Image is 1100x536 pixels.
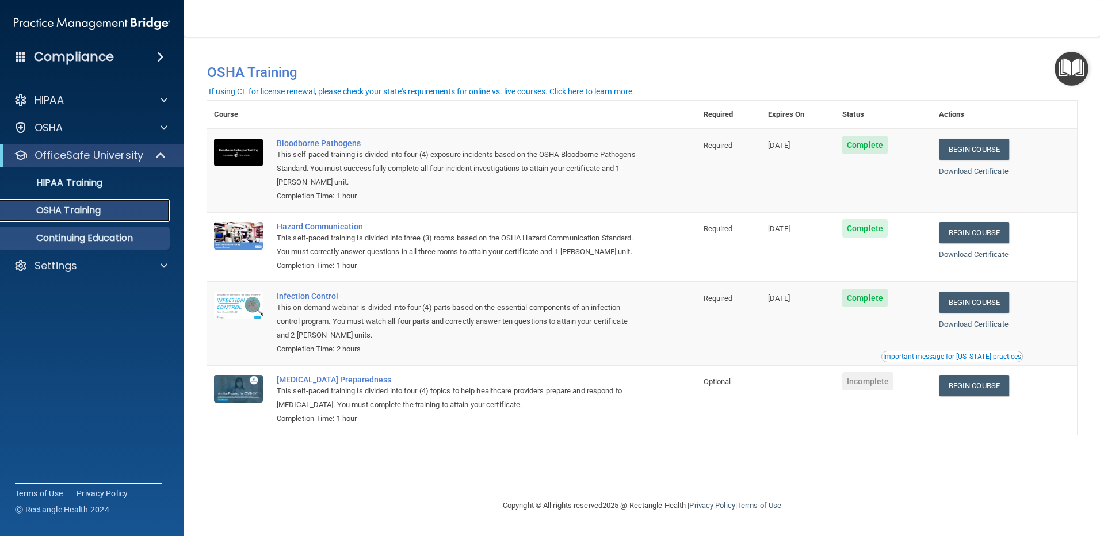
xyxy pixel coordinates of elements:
span: Complete [842,289,888,307]
div: Completion Time: 1 hour [277,259,639,273]
a: Begin Course [939,222,1009,243]
div: Completion Time: 1 hour [277,189,639,203]
button: Read this if you are a dental practitioner in the state of CA [881,351,1023,362]
a: Terms of Use [15,488,63,499]
button: If using CE for license renewal, please check your state's requirements for online vs. live cours... [207,86,636,97]
div: This self-paced training is divided into four (4) exposure incidents based on the OSHA Bloodborne... [277,148,639,189]
div: This self-paced training is divided into three (3) rooms based on the OSHA Hazard Communication S... [277,231,639,259]
a: Download Certificate [939,167,1009,175]
span: Required [704,294,733,303]
a: Begin Course [939,292,1009,313]
div: This on-demand webinar is divided into four (4) parts based on the essential components of an inf... [277,301,639,342]
span: Complete [842,136,888,154]
a: Download Certificate [939,250,1009,259]
span: [DATE] [768,224,790,233]
p: Settings [35,259,77,273]
div: Important message for [US_STATE] practices [883,353,1021,360]
p: OSHA Training [7,205,101,216]
a: Hazard Communication [277,222,639,231]
img: PMB logo [14,12,170,35]
div: If using CE for license renewal, please check your state's requirements for online vs. live cours... [209,87,635,95]
div: This self-paced training is divided into four (4) topics to help healthcare providers prepare and... [277,384,639,412]
h4: Compliance [34,49,114,65]
th: Expires On [761,101,835,129]
div: Completion Time: 2 hours [277,342,639,356]
a: Terms of Use [737,501,781,510]
span: [DATE] [768,141,790,150]
a: Infection Control [277,292,639,301]
a: Privacy Policy [689,501,735,510]
span: Optional [704,377,731,386]
th: Course [207,101,270,129]
th: Status [835,101,932,129]
span: Incomplete [842,372,893,390]
th: Required [697,101,761,129]
th: Actions [932,101,1077,129]
span: [DATE] [768,294,790,303]
h4: OSHA Training [207,64,1077,81]
a: Begin Course [939,375,1009,396]
a: HIPAA [14,93,167,107]
div: Copyright © All rights reserved 2025 @ Rectangle Health | | [432,487,852,524]
p: HIPAA Training [7,177,102,189]
a: OSHA [14,121,167,135]
span: Required [704,141,733,150]
p: HIPAA [35,93,64,107]
a: Download Certificate [939,320,1009,328]
a: OfficeSafe University [14,148,167,162]
span: Required [704,224,733,233]
span: Complete [842,219,888,238]
a: Bloodborne Pathogens [277,139,639,148]
a: [MEDICAL_DATA] Preparedness [277,375,639,384]
a: Settings [14,259,167,273]
a: Begin Course [939,139,1009,160]
p: OfficeSafe University [35,148,143,162]
div: Completion Time: 1 hour [277,412,639,426]
button: Open Resource Center [1055,52,1088,86]
span: Ⓒ Rectangle Health 2024 [15,504,109,515]
p: Continuing Education [7,232,165,244]
a: Privacy Policy [77,488,128,499]
p: OSHA [35,121,63,135]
